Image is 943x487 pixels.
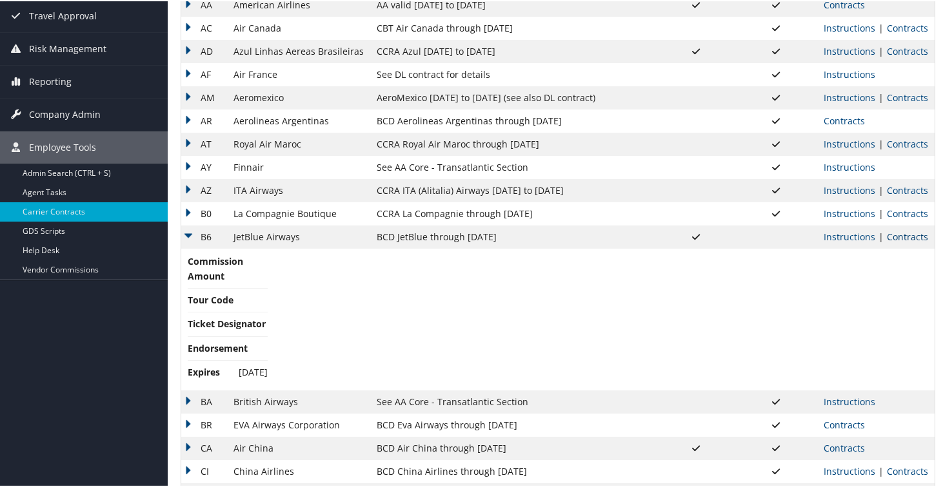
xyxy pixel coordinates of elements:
[824,464,875,476] a: View Ticketing Instructions
[887,137,928,149] a: View Contracts
[227,435,370,459] td: Air China
[370,85,656,108] td: AeroMexico [DATE] to [DATE] (see also DL contract)
[887,90,928,102] a: View Contracts
[824,137,875,149] a: View Ticketing Instructions
[181,131,227,155] td: AT
[875,206,887,218] span: |
[370,224,656,247] td: BCD JetBlue through [DATE]
[181,62,227,85] td: AF
[188,364,236,378] span: Expires
[370,435,656,459] td: BCD Air China through [DATE]
[227,39,370,62] td: Azul Linhas Aereas Brasileiras
[227,412,370,435] td: EVA Airways Corporation
[181,15,227,39] td: AC
[29,97,101,129] span: Company Admin
[875,183,887,195] span: |
[824,67,875,79] a: View Ticketing Instructions
[227,389,370,412] td: British Airways
[887,21,928,33] a: View Contracts
[370,62,656,85] td: See DL contract for details
[887,44,928,56] a: View Contracts
[875,229,887,242] span: |
[181,224,227,247] td: B6
[875,137,887,149] span: |
[188,340,248,354] span: Endorsement
[181,201,227,224] td: B0
[239,365,268,377] span: [DATE]
[227,108,370,131] td: Aerolineas Argentinas
[181,412,227,435] td: BR
[227,131,370,155] td: Royal Air Maroc
[188,292,236,306] span: Tour Code
[29,32,106,64] span: Risk Management
[227,155,370,178] td: Finnair
[824,229,875,242] a: View Ticketing Instructions
[370,108,656,131] td: BCD Aerolineas Argentinas through [DATE]
[227,224,370,247] td: JetBlue Airways
[370,131,656,155] td: CCRA Royal Air Maroc through [DATE]
[181,85,227,108] td: AM
[188,253,243,282] span: Commission Amount
[370,178,656,201] td: CCRA ITA (Alitalia) Airways [DATE] to [DATE]
[181,389,227,412] td: BA
[227,459,370,482] td: China Airlines
[181,108,227,131] td: AR
[227,62,370,85] td: Air France
[875,90,887,102] span: |
[370,459,656,482] td: BCD China Airlines through [DATE]
[181,178,227,201] td: AZ
[370,39,656,62] td: CCRA Azul [DATE] to [DATE]
[370,389,656,412] td: See AA Core - Transatlantic Section
[824,206,875,218] a: View Ticketing Instructions
[824,160,875,172] a: View Ticketing Instructions
[181,155,227,178] td: AY
[370,201,656,224] td: CCRA La Compagnie through [DATE]
[370,155,656,178] td: See AA Core - Transatlantic Section
[227,85,370,108] td: Aeromexico
[875,44,887,56] span: |
[227,178,370,201] td: ITA Airways
[227,15,370,39] td: Air Canada
[188,316,266,330] span: Ticket Designator
[824,417,865,430] a: View Contracts
[824,441,865,453] a: View Contracts
[227,201,370,224] td: La Compagnie Boutique
[824,44,875,56] a: View Ticketing Instructions
[875,464,887,476] span: |
[370,412,656,435] td: BCD Eva Airways through [DATE]
[887,464,928,476] a: View Contracts
[824,21,875,33] a: View Ticketing Instructions
[181,459,227,482] td: CI
[824,113,865,126] a: View Contracts
[887,229,928,242] a: View Contracts
[181,435,227,459] td: CA
[824,183,875,195] a: View Ticketing Instructions
[824,394,875,406] a: View Ticketing Instructions
[887,206,928,218] a: View Contracts
[29,64,72,97] span: Reporting
[370,15,656,39] td: CBT Air Canada through [DATE]
[875,21,887,33] span: |
[181,39,227,62] td: AD
[887,183,928,195] a: View Contracts
[29,130,96,162] span: Employee Tools
[824,90,875,102] a: View Ticketing Instructions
